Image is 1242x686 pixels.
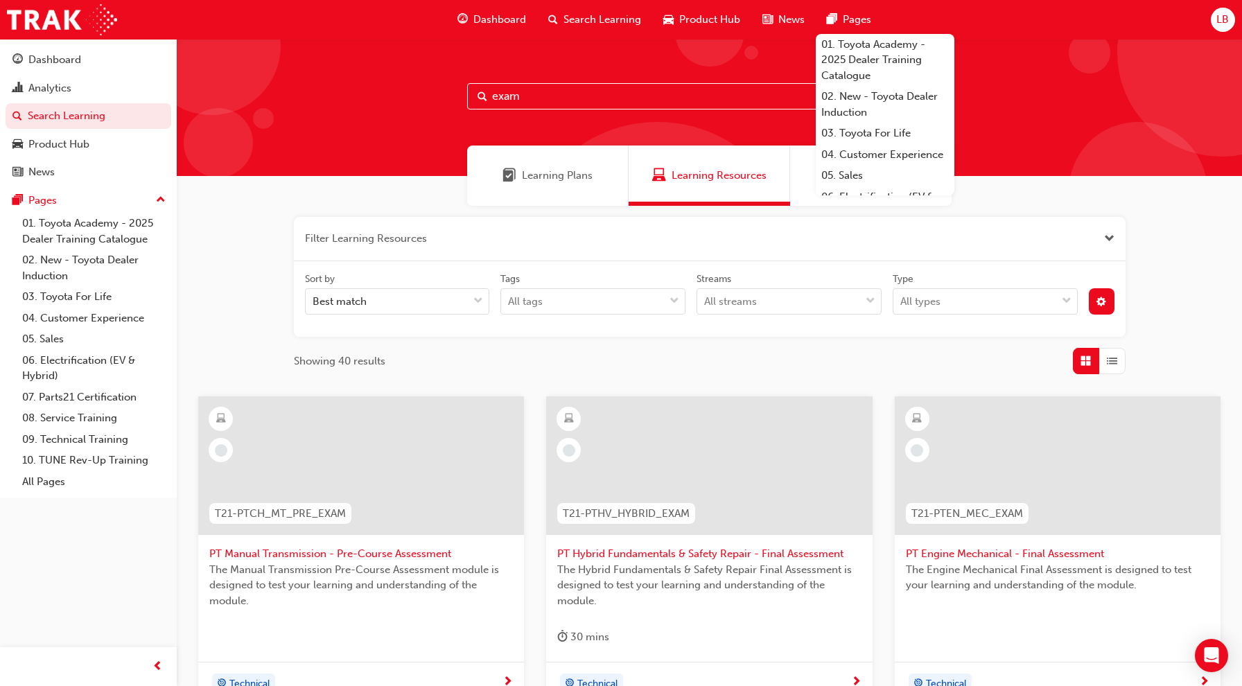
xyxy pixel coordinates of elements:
[1096,297,1106,309] span: cog-icon
[563,12,641,28] span: Search Learning
[6,47,171,73] a: Dashboard
[17,429,171,450] a: 09. Technical Training
[478,89,487,105] span: Search
[557,628,568,646] span: duration-icon
[216,410,226,428] span: learningResourceType_ELEARNING-icon
[778,12,805,28] span: News
[473,12,526,28] span: Dashboard
[1195,639,1228,672] div: Open Intercom Messenger
[557,562,861,609] span: The Hybrid Fundamentals & Safety Repair Final Assessment is designed to test your learning and un...
[152,658,163,676] span: prev-icon
[827,11,837,28] span: pages-icon
[28,80,71,96] div: Analytics
[816,86,954,123] a: 02. New - Toyota Dealer Induction
[697,272,731,286] div: Streams
[209,546,513,562] span: PT Manual Transmission - Pre-Course Assessment
[467,83,952,109] input: Search...
[17,471,171,493] a: All Pages
[1104,231,1114,247] button: Close the filter
[816,165,954,186] a: 05. Sales
[911,444,923,457] span: learningRecordVerb_NONE-icon
[816,144,954,166] a: 04. Customer Experience
[500,272,685,315] label: tagOptions
[17,286,171,308] a: 03. Toyota For Life
[866,292,875,310] span: down-icon
[816,123,954,144] a: 03. Toyota For Life
[17,450,171,471] a: 10. TUNE Rev-Up Training
[12,110,22,123] span: search-icon
[6,44,171,188] button: DashboardAnalyticsSearch LearningProduct HubNews
[906,562,1209,593] span: The Engine Mechanical Final Assessment is designed to test your learning and understanding of the...
[762,11,773,28] span: news-icon
[12,82,23,95] span: chart-icon
[508,294,543,310] div: All tags
[906,546,1209,562] span: PT Engine Mechanical - Final Assessment
[6,188,171,213] button: Pages
[912,410,922,428] span: learningResourceType_ELEARNING-icon
[751,6,816,34] a: news-iconNews
[6,132,171,157] a: Product Hub
[1089,288,1114,315] button: cog-icon
[6,76,171,101] a: Analytics
[1107,353,1117,369] span: List
[294,353,385,369] span: Showing 40 results
[1062,292,1072,310] span: down-icon
[215,444,227,457] span: learningRecordVerb_NONE-icon
[816,6,882,34] a: pages-iconPages
[12,54,23,67] span: guage-icon
[12,195,23,207] span: pages-icon
[467,146,629,206] a: Learning PlansLearning Plans
[313,294,367,310] div: Best match
[816,186,954,223] a: 06. Electrification (EV & Hybrid)
[17,387,171,408] a: 07. Parts21 Certification
[7,4,117,35] img: Trak
[629,146,790,206] a: Learning ResourcesLearning Resources
[663,11,674,28] span: car-icon
[305,272,335,286] div: Sort by
[548,11,558,28] span: search-icon
[17,350,171,387] a: 06. Electrification (EV & Hybrid)
[500,272,520,286] div: Tags
[28,52,81,68] div: Dashboard
[672,168,767,184] span: Learning Resources
[557,628,609,646] div: 30 mins
[911,506,1023,522] span: T21-PTEN_MEC_EXAM
[6,159,171,185] a: News
[790,146,952,206] a: SessionsSessions
[215,506,346,522] span: T21-PTCH_MT_PRE_EXAM
[704,294,757,310] div: All streams
[1081,353,1091,369] span: Grid
[670,292,679,310] span: down-icon
[537,6,652,34] a: search-iconSearch Learning
[28,193,57,209] div: Pages
[209,562,513,609] span: The Manual Transmission Pre-Course Assessment module is designed to test your learning and unders...
[17,407,171,429] a: 08. Service Training
[12,166,23,179] span: news-icon
[17,213,171,249] a: 01. Toyota Academy - 2025 Dealer Training Catalogue
[563,506,690,522] span: T21-PTHV_HYBRID_EXAM
[6,103,171,129] a: Search Learning
[652,168,666,184] span: Learning Resources
[502,168,516,184] span: Learning Plans
[900,294,941,310] div: All types
[12,139,23,151] span: car-icon
[652,6,751,34] a: car-iconProduct Hub
[473,292,483,310] span: down-icon
[28,164,55,180] div: News
[17,249,171,286] a: 02. New - Toyota Dealer Induction
[557,546,861,562] span: PT Hybrid Fundamentals & Safety Repair - Final Assessment
[156,191,166,209] span: up-icon
[446,6,537,34] a: guage-iconDashboard
[679,12,740,28] span: Product Hub
[17,328,171,350] a: 05. Sales
[1216,12,1229,28] span: LB
[564,410,574,428] span: learningResourceType_ELEARNING-icon
[893,272,913,286] div: Type
[28,137,89,152] div: Product Hub
[457,11,468,28] span: guage-icon
[816,34,954,87] a: 01. Toyota Academy - 2025 Dealer Training Catalogue
[563,444,575,457] span: learningRecordVerb_NONE-icon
